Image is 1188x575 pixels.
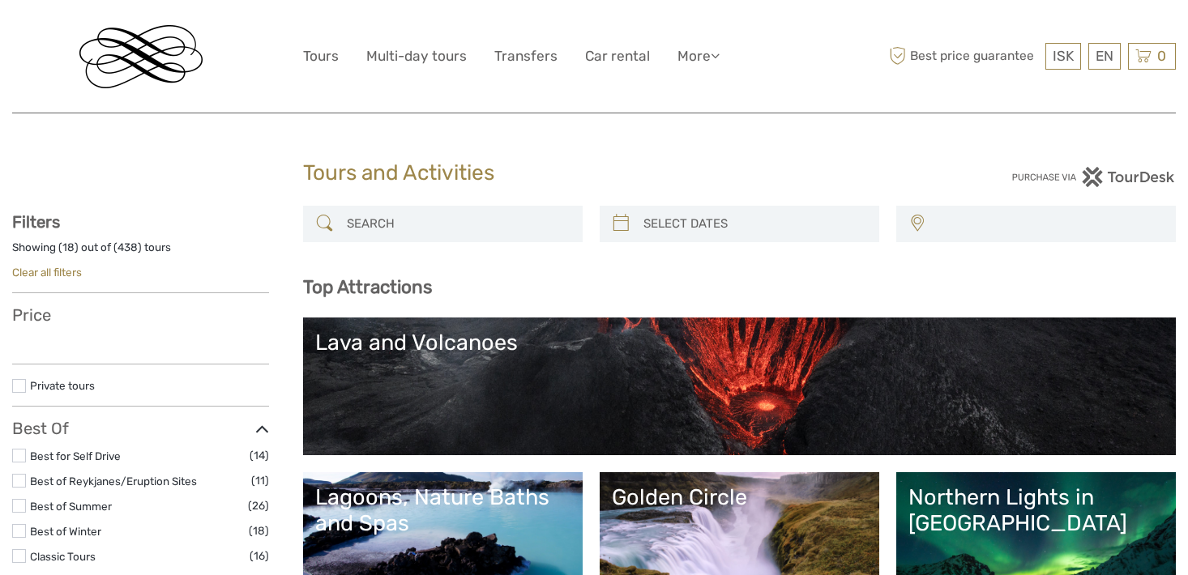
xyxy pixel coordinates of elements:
[118,240,138,255] label: 438
[612,484,867,510] div: Golden Circle
[79,25,203,88] img: Reykjavik Residence
[1011,167,1176,187] img: PurchaseViaTourDesk.png
[303,160,885,186] h1: Tours and Activities
[12,212,60,232] strong: Filters
[62,240,75,255] label: 18
[585,45,650,68] a: Car rental
[250,547,269,565] span: (16)
[12,240,269,265] div: Showing ( ) out of ( ) tours
[494,45,558,68] a: Transfers
[340,210,575,238] input: SEARCH
[1053,48,1074,64] span: ISK
[315,484,570,537] div: Lagoons, Nature Baths and Spas
[315,330,1164,443] a: Lava and Volcanoes
[248,496,269,515] span: (26)
[249,522,269,540] span: (18)
[908,484,1164,537] div: Northern Lights in [GEOGRAPHIC_DATA]
[1088,43,1121,70] div: EN
[885,43,1041,70] span: Best price guarantee
[12,266,82,279] a: Clear all filters
[315,330,1164,356] div: Lava and Volcanoes
[12,419,269,438] h3: Best Of
[30,475,197,488] a: Best of Reykjanes/Eruption Sites
[303,45,339,68] a: Tours
[637,210,871,238] input: SELECT DATES
[12,305,269,325] h3: Price
[366,45,467,68] a: Multi-day tours
[30,500,112,513] a: Best of Summer
[30,379,95,392] a: Private tours
[30,449,121,462] a: Best for Self Drive
[30,550,96,563] a: Classic Tours
[303,276,432,298] b: Top Attractions
[30,525,101,538] a: Best of Winter
[251,471,269,490] span: (11)
[1155,48,1169,64] span: 0
[250,446,269,465] span: (14)
[677,45,720,68] a: More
